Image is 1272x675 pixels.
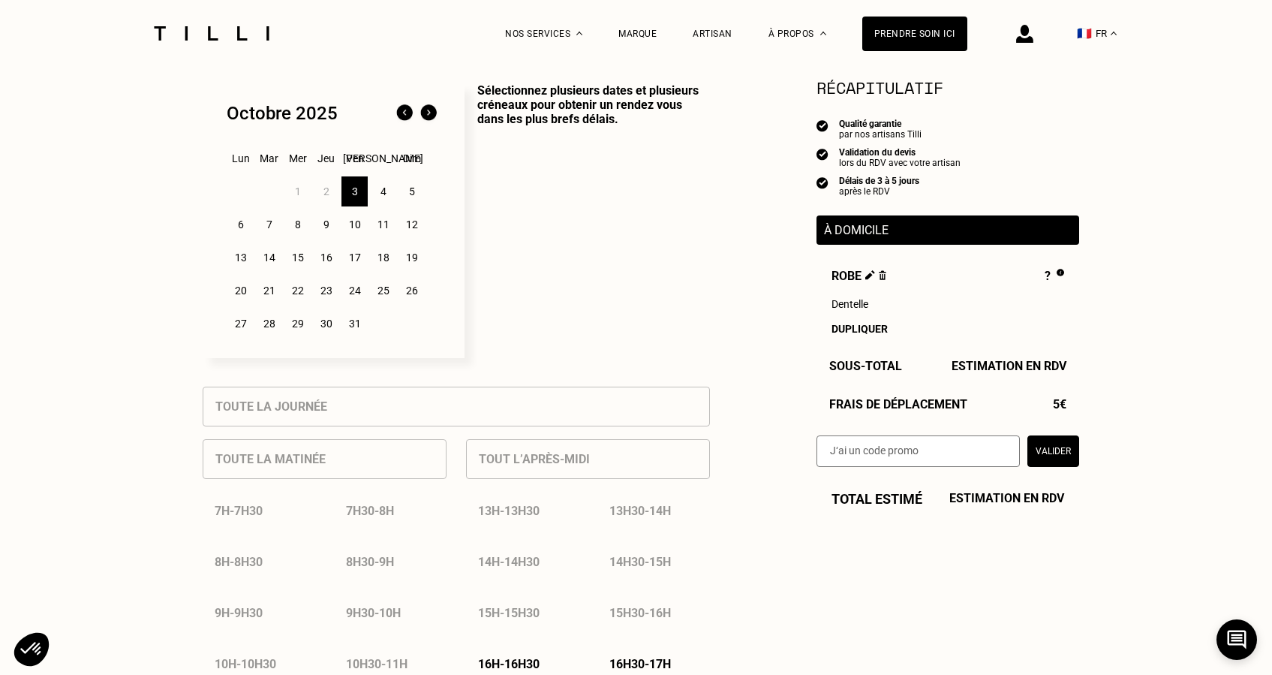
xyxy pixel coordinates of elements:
[256,309,282,339] div: 28
[816,435,1020,467] input: J‘ai un code promo
[284,276,311,306] div: 22
[576,32,582,35] img: Menu déroulant
[816,359,1079,373] div: Sous-Total
[392,101,416,125] img: Mois précédent
[831,323,1064,335] div: Dupliquer
[839,158,961,168] div: lors du RDV avec votre artisan
[816,491,1079,507] div: Total estimé
[284,243,311,273] div: 15
[693,29,732,39] a: Artisan
[618,29,657,39] a: Marque
[839,186,919,197] div: après le RDV
[227,276,254,306] div: 20
[284,209,311,240] div: 8
[1077,26,1092,41] span: 🇫🇷
[609,657,671,671] p: 16h30 - 17h
[839,147,961,158] div: Validation du devis
[227,103,338,124] div: Octobre 2025
[465,83,710,358] p: Sélectionnez plusieurs dates et plusieurs créneaux pour obtenir un rendez vous dans les plus bref...
[416,101,441,125] img: Mois suivant
[831,269,887,285] span: Robe
[341,309,368,339] div: 31
[820,32,826,35] img: Menu déroulant à propos
[256,209,282,240] div: 7
[341,209,368,240] div: 10
[949,491,1064,507] span: Estimation en RDV
[1053,397,1066,411] span: 5€
[341,243,368,273] div: 17
[398,276,425,306] div: 26
[816,397,1079,411] div: Frais de déplacement
[370,243,396,273] div: 18
[398,243,425,273] div: 19
[370,209,396,240] div: 11
[370,176,396,206] div: 4
[839,176,919,186] div: Délais de 3 à 5 jours
[952,359,1066,373] span: Estimation en RDV
[816,75,1079,100] section: Récapitulatif
[284,309,311,339] div: 29
[313,243,339,273] div: 16
[816,147,828,161] img: icon list info
[478,657,540,671] p: 16h - 16h30
[227,243,254,273] div: 13
[313,209,339,240] div: 9
[862,17,967,51] a: Prendre soin ici
[341,276,368,306] div: 24
[1045,269,1063,285] div: ?
[879,270,887,280] img: Supprimer
[256,243,282,273] div: 14
[398,209,425,240] div: 12
[865,270,875,280] img: Éditer
[839,119,922,129] div: Qualité garantie
[256,276,282,306] div: 21
[1057,269,1063,276] img: Pourquoi le prix est indéfini ?
[313,276,339,306] div: 23
[370,276,396,306] div: 25
[149,26,275,41] img: Logo du service de couturière Tilli
[227,309,254,339] div: 27
[1027,435,1079,467] button: Valider
[839,129,922,140] div: par nos artisans Tilli
[1016,25,1033,43] img: icône connexion
[398,176,425,206] div: 5
[831,298,868,310] span: Dentelle
[313,309,339,339] div: 30
[824,223,1072,237] p: À domicile
[816,176,828,189] img: icon list info
[341,176,368,206] div: 3
[227,209,254,240] div: 6
[1111,32,1117,35] img: menu déroulant
[816,119,828,132] img: icon list info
